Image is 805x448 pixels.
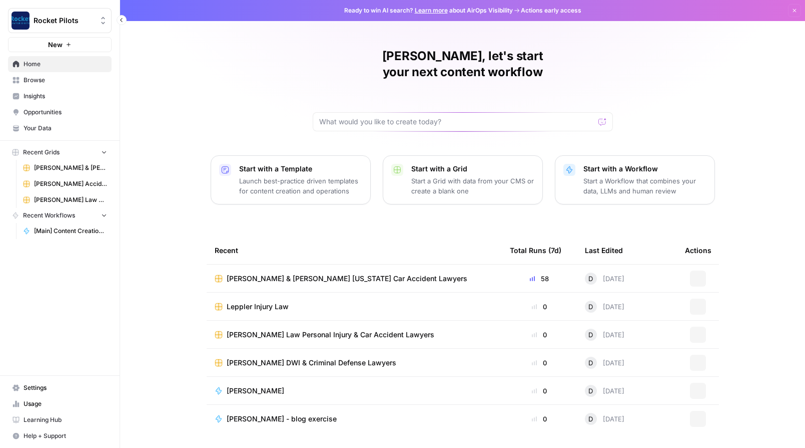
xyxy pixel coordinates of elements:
span: Your Data [24,124,107,133]
a: Your Data [8,120,112,136]
a: [PERSON_NAME] - blog exercise [215,414,494,424]
p: Start with a Grid [411,164,534,174]
img: Rocket Pilots Logo [12,12,30,30]
span: Usage [24,399,107,408]
span: Actions early access [521,6,581,15]
a: Settings [8,380,112,396]
span: D [588,302,593,312]
span: [PERSON_NAME] & [PERSON_NAME] [US_STATE] Car Accident Lawyers [34,163,107,172]
button: New [8,37,112,52]
span: [PERSON_NAME] Law Personal Injury & Car Accident Lawyers [227,330,434,340]
a: [PERSON_NAME] Law Personal Injury & Car Accident Lawyers [19,192,112,208]
span: Opportunities [24,108,107,117]
div: 0 [510,414,569,424]
a: Leppler Injury Law [215,302,494,312]
h1: [PERSON_NAME], let's start your next content workflow [313,48,613,80]
div: 0 [510,330,569,340]
button: Recent Grids [8,145,112,160]
span: Insights [24,92,107,101]
div: [DATE] [585,357,624,369]
div: [DATE] [585,301,624,313]
div: [DATE] [585,273,624,285]
button: Help + Support [8,428,112,444]
p: Start with a Template [239,164,362,174]
div: [DATE] [585,413,624,425]
span: Recent Grids [23,148,60,157]
div: 58 [510,274,569,284]
span: Recent Workflows [23,211,75,220]
a: Opportunities [8,104,112,120]
span: Leppler Injury Law [227,302,289,312]
span: [PERSON_NAME] Accident Attorneys [34,179,107,188]
span: Browse [24,76,107,85]
div: Actions [685,237,711,264]
div: [DATE] [585,385,624,397]
span: D [588,414,593,424]
a: [PERSON_NAME] Accident Attorneys [19,176,112,192]
a: Learn more [415,7,448,14]
span: [Main] Content Creation Article [34,227,107,236]
a: Insights [8,88,112,104]
div: 0 [510,358,569,368]
span: Learning Hub [24,415,107,424]
a: [PERSON_NAME] & [PERSON_NAME] [US_STATE] Car Accident Lawyers [215,274,494,284]
a: Browse [8,72,112,88]
span: [PERSON_NAME] DWI & Criminal Defense Lawyers [227,358,396,368]
a: [PERSON_NAME] & [PERSON_NAME] [US_STATE] Car Accident Lawyers [19,160,112,176]
span: D [588,386,593,396]
span: D [588,330,593,340]
a: [PERSON_NAME] DWI & Criminal Defense Lawyers [215,358,494,368]
a: [Main] Content Creation Article [19,223,112,239]
div: 0 [510,386,569,396]
div: 0 [510,302,569,312]
div: [DATE] [585,329,624,341]
button: Workspace: Rocket Pilots [8,8,112,33]
div: Total Runs (7d) [510,237,561,264]
p: Start with a Workflow [583,164,706,174]
span: [PERSON_NAME] - blog exercise [227,414,337,424]
button: Start with a TemplateLaunch best-practice driven templates for content creation and operations [211,155,371,204]
button: Start with a WorkflowStart a Workflow that combines your data, LLMs and human review [555,155,715,204]
a: Learning Hub [8,412,112,428]
button: Recent Workflows [8,208,112,223]
span: Home [24,60,107,69]
span: [PERSON_NAME] & [PERSON_NAME] [US_STATE] Car Accident Lawyers [227,274,467,284]
span: New [48,40,63,50]
span: D [588,274,593,284]
span: Settings [24,383,107,392]
div: Last Edited [585,237,623,264]
div: Recent [215,237,494,264]
a: [PERSON_NAME] Law Personal Injury & Car Accident Lawyers [215,330,494,340]
span: [PERSON_NAME] Law Personal Injury & Car Accident Lawyers [34,195,107,204]
span: Rocket Pilots [34,16,94,26]
a: Home [8,56,112,72]
span: [PERSON_NAME] [227,386,284,396]
p: Start a Grid with data from your CMS or create a blank one [411,176,534,196]
p: Launch best-practice driven templates for content creation and operations [239,176,362,196]
p: Start a Workflow that combines your data, LLMs and human review [583,176,706,196]
input: What would you like to create today? [319,117,594,127]
a: [PERSON_NAME] [215,386,494,396]
a: Usage [8,396,112,412]
span: Ready to win AI search? about AirOps Visibility [344,6,513,15]
span: D [588,358,593,368]
span: Help + Support [24,431,107,440]
button: Start with a GridStart a Grid with data from your CMS or create a blank one [383,155,543,204]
